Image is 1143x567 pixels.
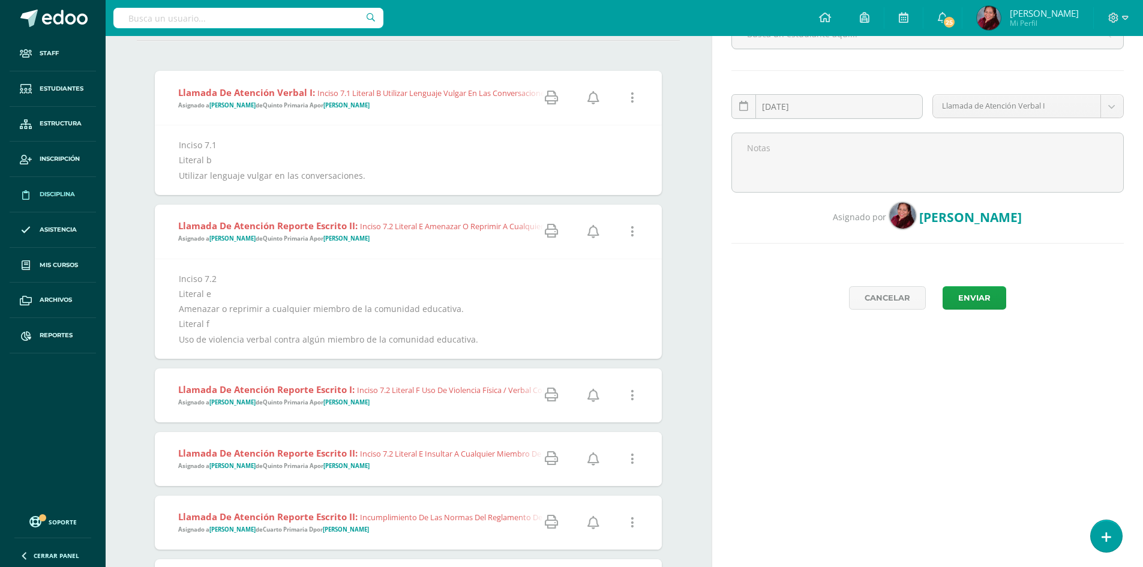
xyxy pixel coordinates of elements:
strong: [PERSON_NAME] [209,101,256,109]
span: Asignado a de por [178,235,370,242]
strong: Llamada de Atención Reporte Escrito II: [178,220,358,232]
strong: Cuarto Primaria D [263,526,313,533]
a: Cancelar [849,286,926,310]
a: Inscripción [10,142,96,177]
strong: [PERSON_NAME] [209,235,256,242]
span: Estudiantes [40,84,83,94]
span: Staff [40,49,59,58]
span: Asignado a de por [178,526,369,533]
strong: [PERSON_NAME] [323,462,370,470]
strong: [PERSON_NAME] [209,398,256,406]
span: Asistencia [40,225,77,235]
strong: Llamada de Atención Reporte Escrito II: [178,511,358,523]
span: Inciso 7.1 Literal b Utilizar lenguaje vulgar en las conversaciones. [317,88,550,98]
a: Asistencia [10,212,96,248]
span: [PERSON_NAME] [1010,7,1079,19]
span: Archivos [40,295,72,305]
strong: [PERSON_NAME] [323,398,370,406]
span: Cerrar panel [34,551,79,560]
a: Disciplina [10,177,96,212]
img: 00c1b1db20a3e38a90cfe610d2c2e2f3.png [889,202,916,229]
div: Inciso 7.1 Literal b Utilizar lenguaje vulgar en las conversaciones. [179,137,638,183]
span: 25 [943,16,956,29]
strong: Llamada de Atención Verbal I: [178,86,315,98]
span: Llamada de Atención Verbal I [942,95,1091,118]
span: Inciso 7.2 Literal e Insultar a cualquier miembro de la comunidad educativa. [360,448,633,459]
a: Estudiantes [10,71,96,107]
span: Asignado por [833,211,886,223]
span: Soporte [49,518,77,526]
strong: [PERSON_NAME] [209,462,256,470]
span: Mis cursos [40,260,78,270]
strong: Quinto Primaria A [263,398,314,406]
strong: Quinto Primaria A [263,462,314,470]
strong: [PERSON_NAME] [323,526,369,533]
a: Reportes [10,318,96,353]
span: [PERSON_NAME] [919,209,1022,226]
span: Asignado a de por [178,462,370,470]
span: Inciso 7.2 Literal e Amenazar o reprimir a cualquier miembro de la comunidad educativa. Literal f... [360,221,983,232]
strong: Quinto Primaria A [263,101,314,109]
span: Mi Perfil [1010,18,1079,28]
input: Fecha de ocurrencia [732,95,922,118]
a: Archivos [10,283,96,318]
strong: Llamada de Atención Reporte Escrito II: [178,447,358,459]
strong: [PERSON_NAME] [209,526,256,533]
span: Inciso 7.2 Literal f Uso de violencia física / verbal contra algún miembro de la comunidad educat... [357,385,718,395]
a: Mis cursos [10,248,96,283]
span: Disciplina [40,190,75,199]
span: Incumplimiento de las normas del Reglamento de Convivencia numeral 7.2 inciso f. Uso de violencia... [360,512,970,523]
span: Asignado a de por [178,398,370,406]
strong: [PERSON_NAME] [323,235,370,242]
span: Inscripción [40,154,80,164]
a: Staff [10,36,96,71]
span: Asignado a de por [178,101,370,109]
img: 00c1b1db20a3e38a90cfe610d2c2e2f3.png [977,6,1001,30]
span: Estructura [40,119,82,128]
button: Enviar [943,286,1006,310]
strong: [PERSON_NAME] [323,101,370,109]
span: Reportes [40,331,73,340]
a: Estructura [10,107,96,142]
input: Busca un usuario... [113,8,383,28]
div: Inciso 7.2 Literal e Amenazar o reprimir a cualquier miembro de la comunidad educativa. Literal f... [179,271,638,347]
strong: Quinto Primaria A [263,235,314,242]
strong: Llamada de Atención Reporte Escrito I: [178,383,355,395]
a: Llamada de Atención Verbal I [933,95,1123,118]
a: Soporte [14,513,91,529]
